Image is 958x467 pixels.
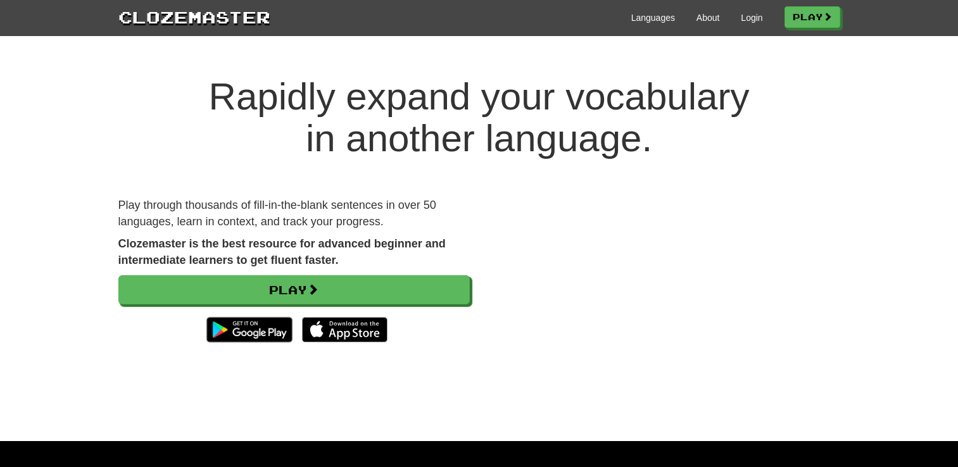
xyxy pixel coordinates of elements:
a: Languages [631,11,675,24]
p: Play through thousands of fill-in-the-blank sentences in over 50 languages, learn in context, and... [118,197,470,230]
a: Login [741,11,762,24]
a: Play [118,275,470,304]
a: Clozemaster [118,5,270,28]
img: Download_on_the_App_Store_Badge_US-UK_135x40-25178aeef6eb6b83b96f5f2d004eda3bffbb37122de64afbaef7... [302,317,388,342]
a: About [696,11,720,24]
a: Play [785,6,840,28]
img: Get it on Google Play [200,311,298,349]
strong: Clozemaster is the best resource for advanced beginner and intermediate learners to get fluent fa... [118,237,446,266]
